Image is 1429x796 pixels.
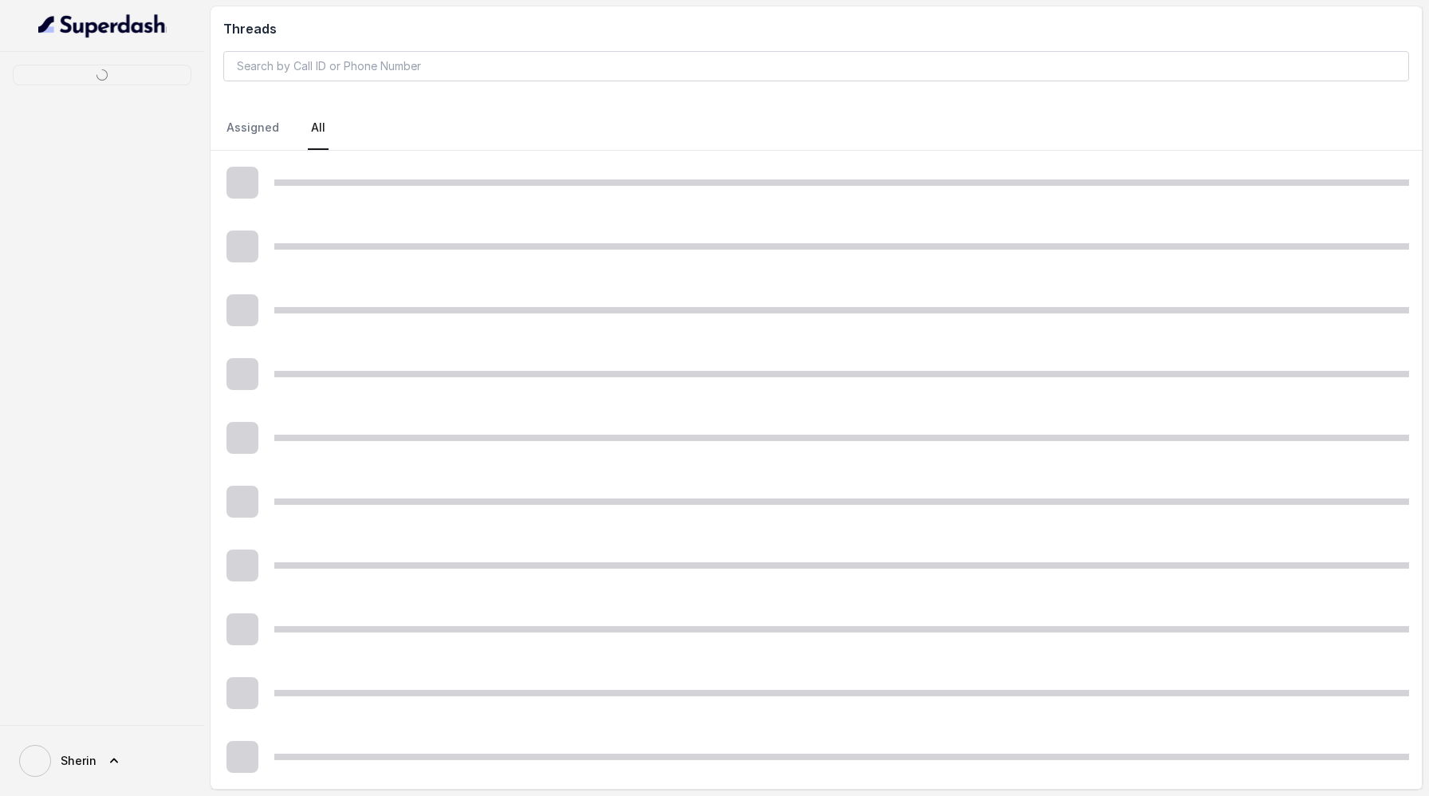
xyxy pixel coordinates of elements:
[38,13,167,38] img: light.svg
[223,107,1409,150] nav: Tabs
[223,107,282,150] a: Assigned
[61,753,96,769] span: Sherin
[13,739,191,783] a: Sherin
[223,19,1409,38] h2: Threads
[223,51,1409,81] input: Search by Call ID or Phone Number
[308,107,329,150] a: All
